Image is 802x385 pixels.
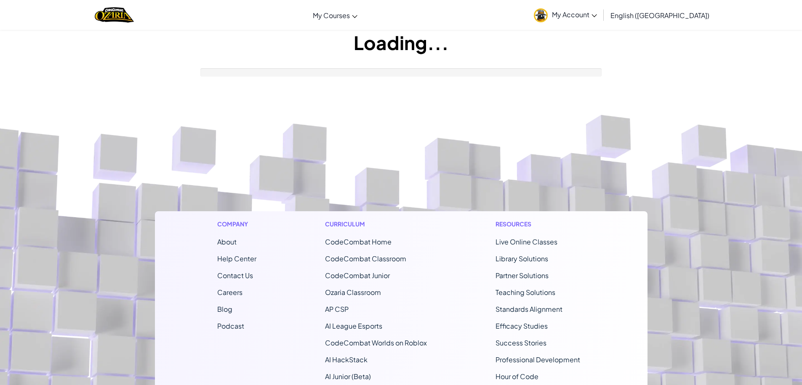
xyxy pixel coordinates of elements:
[610,11,709,20] span: English ([GEOGRAPHIC_DATA])
[325,288,381,297] a: Ozaria Classroom
[325,271,390,280] a: CodeCombat Junior
[496,254,548,263] a: Library Solutions
[217,254,256,263] a: Help Center
[325,372,371,381] a: AI Junior (Beta)
[217,220,256,228] h1: Company
[530,2,601,28] a: My Account
[217,237,237,246] a: About
[217,305,232,313] a: Blog
[309,4,362,27] a: My Courses
[496,271,549,280] a: Partner Solutions
[325,305,349,313] a: AP CSP
[496,372,538,381] a: Hour of Code
[325,237,392,246] span: CodeCombat Home
[496,355,580,364] a: Professional Development
[217,288,242,297] a: Careers
[325,355,368,364] a: AI HackStack
[95,6,134,24] a: Ozaria by CodeCombat logo
[496,321,548,330] a: Efficacy Studies
[313,11,350,20] span: My Courses
[217,321,244,330] a: Podcast
[217,271,253,280] span: Contact Us
[552,10,597,19] span: My Account
[95,6,134,24] img: Home
[496,237,557,246] a: Live Online Classes
[534,8,548,22] img: avatar
[325,220,427,228] h1: Curriculum
[496,220,585,228] h1: Resources
[325,338,427,347] a: CodeCombat Worlds on Roblox
[496,288,555,297] a: Teaching Solutions
[325,254,406,263] a: CodeCombat Classroom
[496,338,546,347] a: Success Stories
[325,321,382,330] a: AI League Esports
[606,4,714,27] a: English ([GEOGRAPHIC_DATA])
[496,305,562,313] a: Standards Alignment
